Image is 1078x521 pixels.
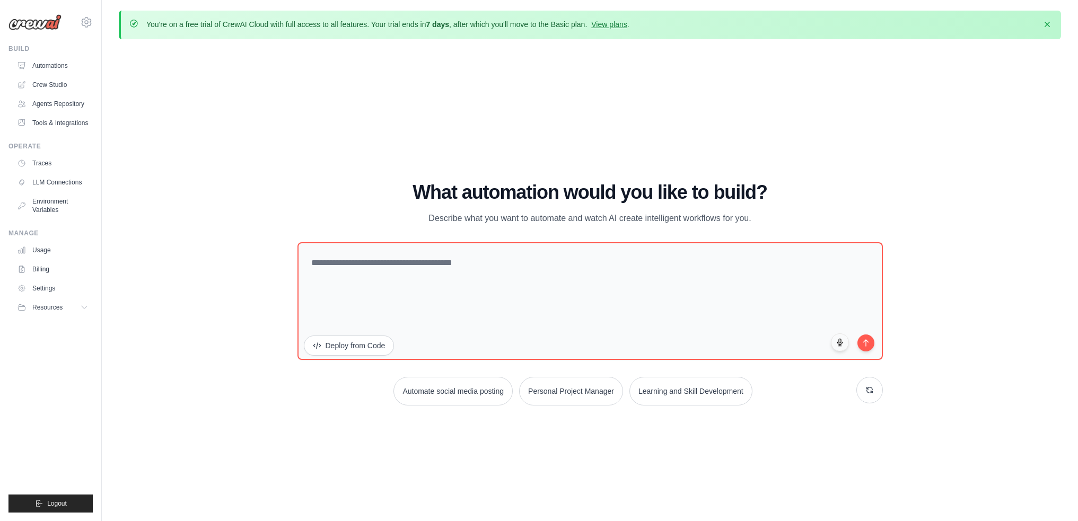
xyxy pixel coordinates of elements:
button: Automate social media posting [393,377,513,405]
a: Settings [13,280,93,297]
img: Logo [8,14,62,30]
a: Automations [13,57,93,74]
div: Manage [8,229,93,237]
a: View plans [591,20,627,29]
a: Usage [13,242,93,259]
button: Deploy from Code [304,335,395,356]
button: Logout [8,494,93,513]
a: LLM Connections [13,174,93,191]
div: Build [8,45,93,53]
button: Learning and Skill Development [629,377,752,405]
div: Operate [8,142,93,151]
p: You're on a free trial of CrewAI Cloud with full access to all features. Your trial ends in , aft... [146,19,629,30]
a: Crew Studio [13,76,93,93]
p: Describe what you want to automate and watch AI create intelligent workflows for you. [412,211,768,225]
button: Personal Project Manager [519,377,623,405]
a: Billing [13,261,93,278]
a: Agents Repository [13,95,93,112]
a: Tools & Integrations [13,114,93,131]
strong: 7 days [426,20,449,29]
a: Traces [13,155,93,172]
a: Environment Variables [13,193,93,218]
span: Logout [47,499,67,508]
h1: What automation would you like to build? [297,182,883,203]
span: Resources [32,303,63,312]
button: Resources [13,299,93,316]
